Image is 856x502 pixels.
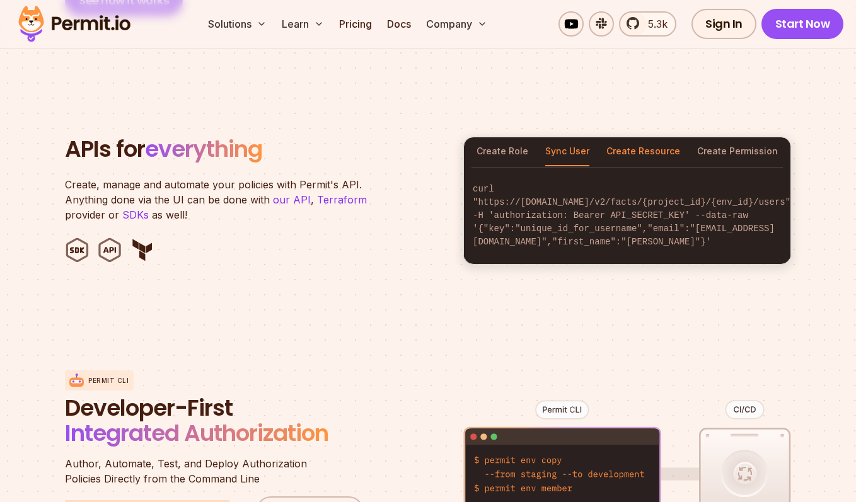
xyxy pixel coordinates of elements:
[273,193,311,206] a: our API
[13,3,136,45] img: Permit logo
[545,137,589,166] button: Sync User
[606,137,680,166] button: Create Resource
[65,177,380,222] p: Create, manage and automate your policies with Permit's API. Anything done via the UI can be done...
[145,133,262,165] span: everything
[65,456,367,471] span: Author, Automate, Test, and Deploy Authorization
[421,11,492,37] button: Company
[761,9,844,39] a: Start Now
[203,11,272,37] button: Solutions
[65,137,448,162] h2: APIs for
[122,208,149,221] a: SDKs
[619,11,676,37] a: 5.3k
[697,137,778,166] button: Create Permission
[334,11,377,37] a: Pricing
[277,11,329,37] button: Learn
[382,11,416,37] a: Docs
[640,16,668,31] span: 5.3k
[464,173,790,259] code: curl "https://[DOMAIN_NAME]/v2/facts/{project_id}/{env_id}/users" -H 'authorization: Bearer API_S...
[65,417,328,449] span: Integrated Authorization
[477,137,528,166] button: Create Role
[88,376,129,385] p: Permit CLI
[65,456,367,486] p: Policies Directly from the Command Line
[691,9,756,39] a: Sign In
[317,193,367,206] a: Terraform
[65,396,367,421] span: Developer-First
